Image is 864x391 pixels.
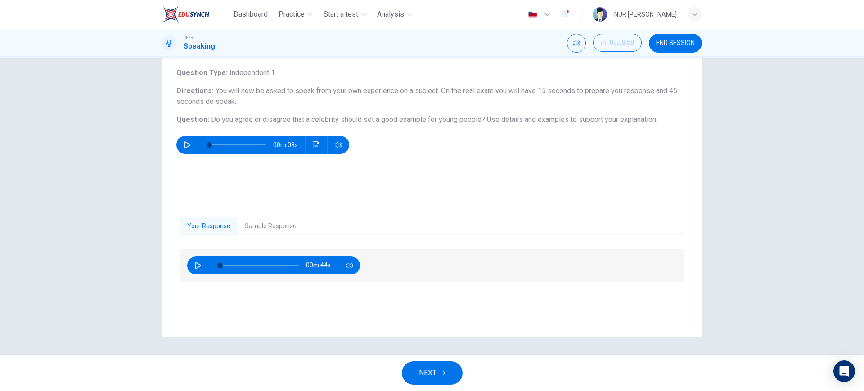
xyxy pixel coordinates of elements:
button: END SESSION [649,34,702,53]
a: EduSynch logo [162,5,230,23]
span: 00m 08s [273,136,305,154]
span: Independent 1 [228,68,275,77]
span: NEXT [419,367,436,379]
button: Sample Response [238,217,304,236]
div: Hide [593,34,642,53]
div: Open Intercom Messenger [833,360,855,382]
span: 00m 44s [306,256,338,274]
span: CEFR [184,35,193,41]
span: END SESSION [656,40,695,47]
div: NUR [PERSON_NAME] [614,9,677,20]
div: basic tabs example [180,217,684,236]
span: 00:08:58 [610,39,634,46]
button: Your Response [180,217,238,236]
span: Do you agree or disagree that a celebrity should set a good example for young people? [211,115,485,124]
h6: Question Type : [176,67,688,78]
button: NEXT [402,361,463,385]
button: Analysis [373,6,416,22]
img: EduSynch logo [162,5,209,23]
span: Use details and examples to support your explanation. [487,115,657,124]
h1: Speaking [184,41,215,52]
button: Dashboard [230,6,271,22]
h6: Directions : [176,85,688,107]
span: Analysis [377,9,404,20]
div: Mute [567,34,586,53]
button: 00:08:58 [593,34,642,52]
span: You will now be asked to speak from your own experience on a subject. On the real exam you will h... [176,86,677,106]
span: Start a test [324,9,358,20]
button: Practice [275,6,316,22]
span: Dashboard [234,9,268,20]
button: Start a test [320,6,370,22]
img: Profile picture [593,7,607,22]
img: en [527,11,538,18]
h6: Question : [176,114,688,125]
span: Practice [279,9,305,20]
button: Click to see the audio transcription [309,136,324,154]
